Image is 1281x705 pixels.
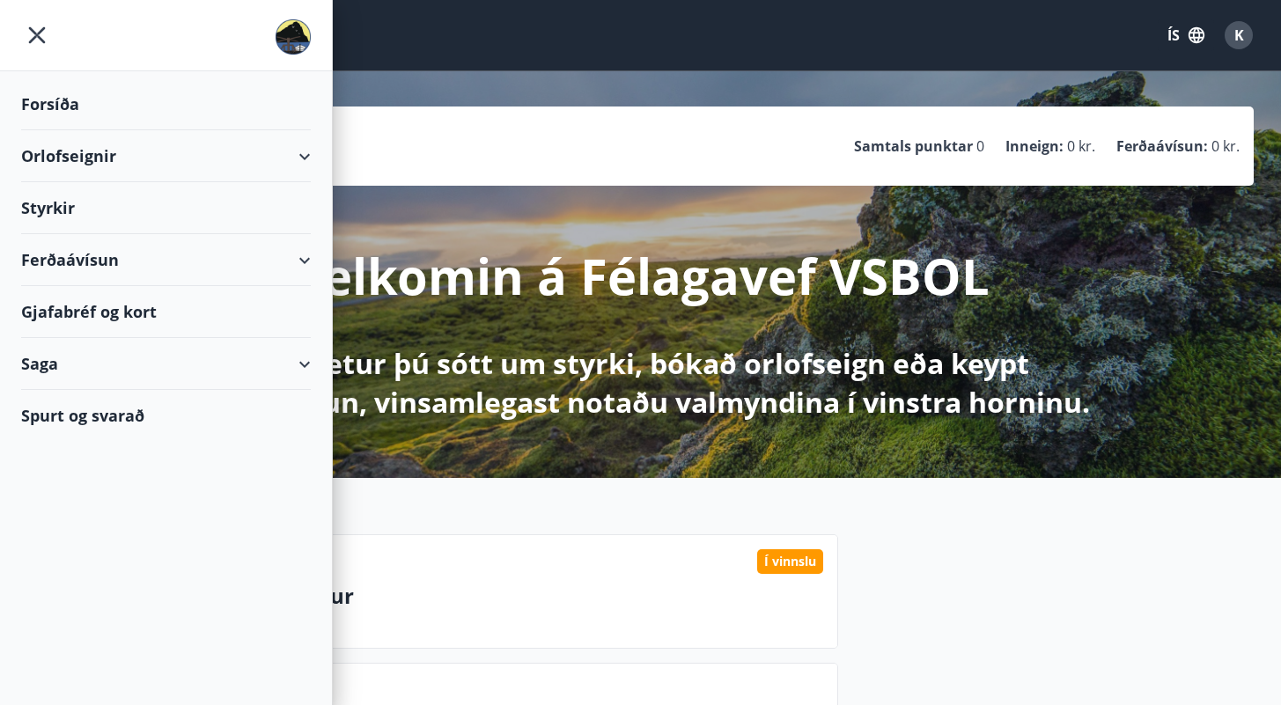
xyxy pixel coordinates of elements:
[21,234,311,286] div: Ferðaávísun
[1218,14,1260,56] button: K
[1005,136,1064,156] p: Inneign :
[158,581,823,611] p: Tannlæknastyrkur
[1234,26,1244,45] span: K
[21,286,311,338] div: Gjafabréf og kort
[292,242,990,309] p: Velkomin á Félagavef VSBOL
[21,19,53,51] button: menu
[1116,136,1208,156] p: Ferðaávísun :
[21,182,311,234] div: Styrkir
[854,136,973,156] p: Samtals punktar
[21,390,311,441] div: Spurt og svarað
[21,338,311,390] div: Saga
[976,136,984,156] span: 0
[21,78,311,130] div: Forsíða
[757,549,823,574] div: Í vinnslu
[1158,19,1214,51] button: ÍS
[276,19,311,55] img: union_logo
[1067,136,1095,156] span: 0 kr.
[21,130,311,182] div: Orlofseignir
[176,344,1106,422] p: Hér getur þú sótt um styrki, bókað orlofseign eða keypt ferðaávísun, vinsamlegast notaðu valmyndi...
[1211,136,1240,156] span: 0 kr.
